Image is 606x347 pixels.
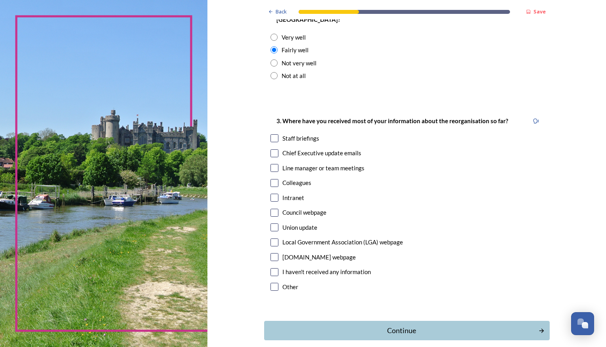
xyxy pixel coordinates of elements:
div: Staff briefings [282,134,319,143]
div: Intranet [282,193,304,202]
div: Local Government Association (LGA) webpage [282,238,403,247]
div: Council webpage [282,208,326,217]
div: Line manager or team meetings [282,164,364,173]
div: Very well [282,33,306,42]
strong: 3. Where have you received most of your information about the reorganisation so far? [276,117,508,124]
div: Other [282,282,298,292]
div: Continue [268,325,535,336]
div: Fairly well [282,46,309,55]
button: Open Chat [571,312,594,335]
div: Union update [282,223,317,232]
div: Not very well [282,59,316,68]
button: Continue [264,321,550,340]
div: [DOMAIN_NAME] webpage [282,253,356,262]
span: Back [276,8,287,15]
div: Not at all [282,71,306,80]
strong: Save [533,8,546,15]
div: I haven't received any information [282,267,371,276]
div: Colleagues [282,178,311,187]
div: Chief Executive update emails [282,149,361,158]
